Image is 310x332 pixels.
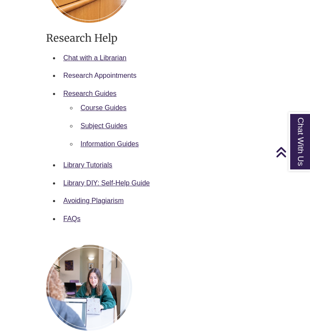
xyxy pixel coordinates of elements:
a: Research Appointments [63,72,136,79]
a: FAQs [63,215,81,222]
a: Library DIY: Self-Help Guide [63,179,150,187]
a: Research Guides [63,90,117,97]
a: Chat with a Librarian [63,54,127,61]
a: Library Tutorials [63,161,112,169]
h3: Research Help [46,31,264,45]
a: Course Guides [81,104,127,111]
a: Back to Top [276,146,308,158]
a: Avoiding Plagiarism [63,197,124,204]
a: Subject Guides [81,122,127,129]
a: Information Guides [81,140,139,148]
